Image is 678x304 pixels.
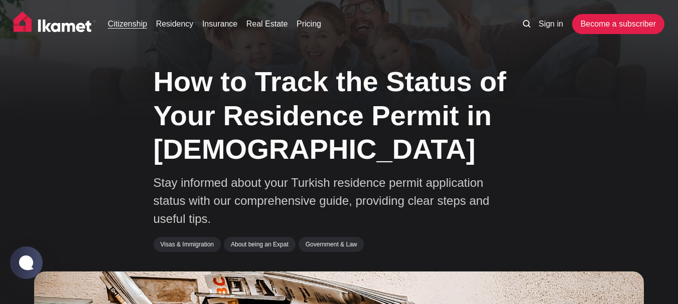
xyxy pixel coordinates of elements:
a: Pricing [297,18,321,30]
h1: How to Track the Status of Your Residence Permit in [DEMOGRAPHIC_DATA] [154,65,525,166]
a: Sign in [538,18,563,30]
a: Real Estate [246,18,288,30]
a: Residency [156,18,194,30]
a: Government & Law [299,237,364,252]
p: Stay informed about your Turkish residence permit application status with our comprehensive guide... [154,174,505,228]
a: Insurance [202,18,237,30]
a: About being an Expat [224,237,296,252]
a: Citizenship [108,18,147,30]
a: Become a subscriber [572,14,664,34]
a: Visas & Immigration [154,237,221,252]
img: Ikamet home [14,12,96,37]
